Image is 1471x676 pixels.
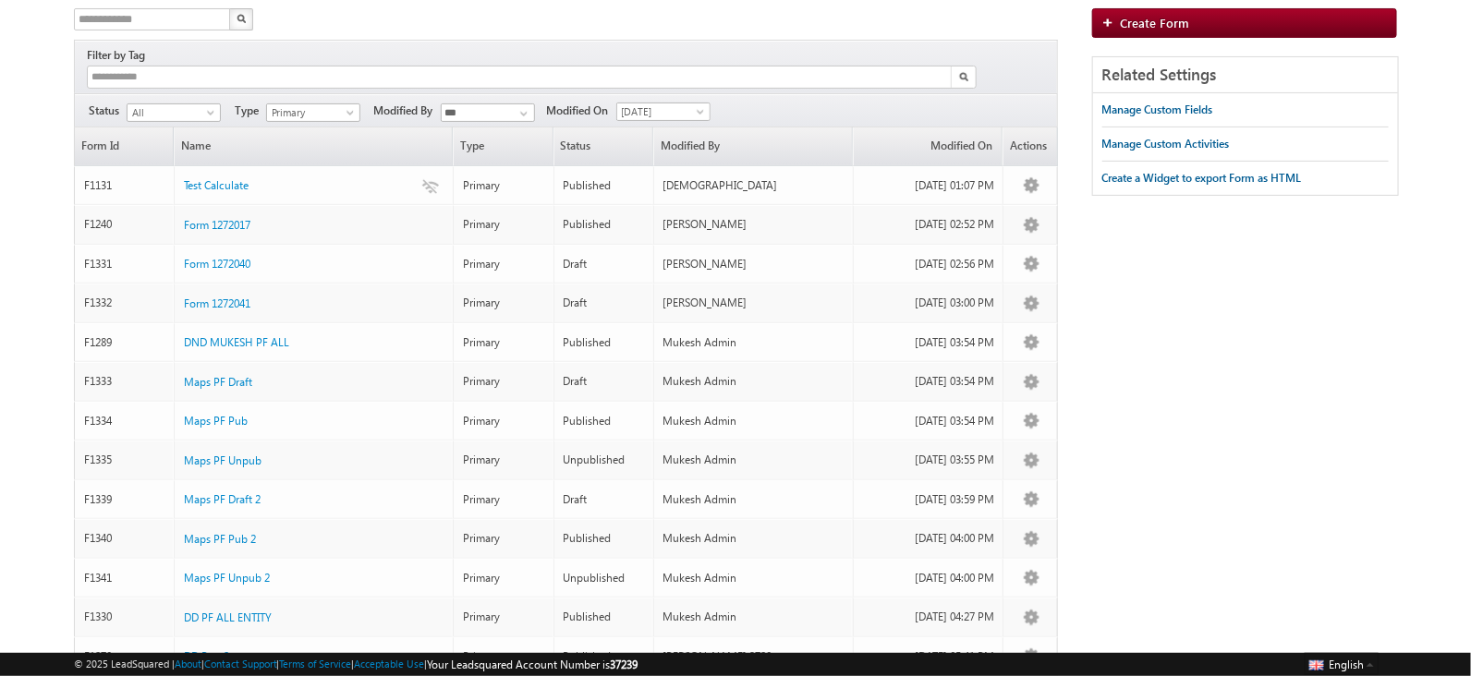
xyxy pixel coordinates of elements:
span: Primary [267,104,355,121]
div: Published [564,216,645,233]
span: DD Bug 2 [184,649,229,663]
span: [DATE] [617,103,705,120]
div: Mukesh Admin [663,413,845,429]
div: Primary [463,648,544,665]
div: Published [564,177,645,194]
img: Search [959,72,968,81]
span: English [1329,658,1364,671]
div: F1240 [84,216,165,233]
span: © 2025 LeadSquared | | | | | [74,656,638,673]
div: Mukesh Admin [663,491,845,508]
div: Filter by Tag [87,45,152,66]
span: Maps PF Pub [184,414,248,428]
img: add_icon.png [1102,17,1121,28]
a: Show All Items [510,104,533,123]
div: Primary [463,334,544,351]
div: F1339 [84,491,165,508]
div: [DATE] 02:52 PM [863,216,994,233]
span: Type [235,103,266,119]
div: Create a Widget to export Form as HTML [1102,170,1302,187]
a: Maps PF Pub 2 [184,531,256,548]
div: F1331 [84,256,165,272]
span: Maps PF Pub 2 [184,532,256,546]
div: [PERSON_NAME] [663,216,845,233]
div: [DATE] 03:54 PM [863,413,994,429]
span: Test Calculate [184,178,249,192]
div: [DATE] 04:00 PM [863,570,994,586]
div: F1279 [84,648,165,665]
div: [DEMOGRAPHIC_DATA] [663,177,845,194]
span: All [128,104,215,121]
div: Draft [564,256,645,272]
span: Form 1272040 [184,257,250,271]
div: Primary [463,216,544,233]
span: Modified By [374,103,441,119]
div: Primary [463,530,544,547]
a: Form 1272017 [184,217,250,234]
div: [DATE] 05:41 PM [863,648,994,665]
span: 37239 [611,658,638,671]
div: Unpublished [564,570,645,586]
div: [DATE] 03:59 PM [863,491,994,508]
div: Primary [463,177,544,194]
a: DND MUKESH PF ALL [184,334,289,351]
a: Maps PF Unpub 2 [184,570,270,586]
a: Manage Custom Activities [1102,127,1230,161]
div: F1131 [84,177,165,194]
img: Search [237,14,246,23]
div: Published [564,648,645,665]
div: Published [564,609,645,625]
a: Manage Custom Fields [1102,93,1213,127]
div: Mukesh Admin [663,570,845,586]
div: Primary [463,491,544,508]
a: Modified On [854,127,1002,165]
div: [DATE] 01:07 PM [863,177,994,194]
div: F1335 [84,452,165,468]
div: Primary [463,413,544,429]
span: DD PF ALL ENTITY [184,610,272,624]
a: Maps PF Draft [184,374,252,391]
span: Maps PF Unpub 2 [184,571,270,585]
div: Primary [463,256,544,272]
div: F1334 [84,413,165,429]
a: All [127,103,221,122]
div: Primary [463,373,544,390]
div: Related Settings [1093,57,1399,93]
span: Maps PF Unpub [184,453,261,467]
div: [DATE] 02:56 PM [863,256,994,272]
div: Published [564,413,645,429]
span: Your Leadsquared Account Number is [428,658,638,671]
div: [DATE] 04:27 PM [863,609,994,625]
div: Published [564,530,645,547]
div: Mukesh Admin [663,609,845,625]
div: [DATE] 04:00 PM [863,530,994,547]
div: Mukesh Admin [663,452,845,468]
a: Form Id [75,127,173,165]
span: Status [89,103,127,119]
div: F1333 [84,373,165,390]
span: Maps PF Draft 2 [184,492,261,506]
a: About [175,658,201,670]
a: Test Calculate [184,177,249,194]
div: Draft [564,491,645,508]
a: Acceptable Use [355,658,425,670]
div: [PERSON_NAME].3729.test [663,648,845,665]
span: Form 1272041 [184,296,250,310]
div: Published [564,334,645,351]
div: [DATE] 03:55 PM [863,452,994,468]
div: Primary [463,295,544,311]
a: Terms of Service [280,658,352,670]
a: [DATE] [616,103,711,121]
div: F1341 [84,570,165,586]
div: Primary [463,609,544,625]
a: Contact Support [204,658,277,670]
div: F1330 [84,609,165,625]
div: Manage Custom Activities [1102,136,1230,152]
div: F1332 [84,295,165,311]
div: F1340 [84,530,165,547]
span: Maps PF Draft [184,375,252,389]
a: DD PF ALL ENTITY [184,610,272,626]
a: Form 1272041 [184,296,250,312]
div: Primary [463,452,544,468]
a: Form 1272040 [184,256,250,272]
